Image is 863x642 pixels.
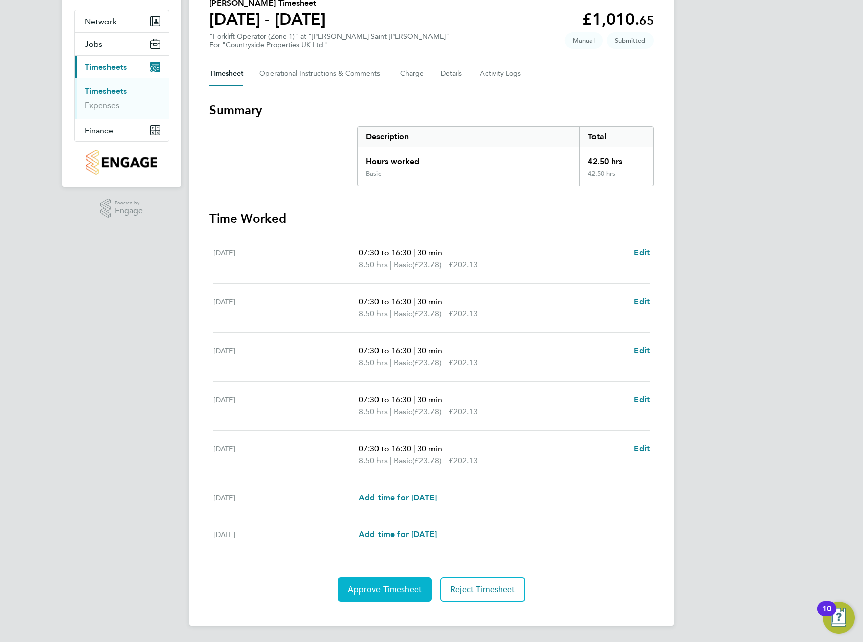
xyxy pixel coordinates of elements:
span: 30 min [417,346,442,355]
span: 8.50 hrs [359,456,388,465]
img: countryside-properties-logo-retina.png [86,150,157,175]
div: [DATE] [213,394,359,418]
button: Details [441,62,464,86]
span: Edit [634,395,650,404]
span: £202.13 [449,309,478,318]
a: Expenses [85,100,119,110]
button: Open Resource Center, 10 new notifications [823,602,855,634]
span: Add time for [DATE] [359,493,437,502]
span: Timesheets [85,62,127,72]
div: [DATE] [213,296,359,320]
span: Engage [115,207,143,216]
span: 07:30 to 16:30 [359,346,411,355]
div: For "Countryside Properties UK Ltd" [209,41,449,49]
span: (£23.78) = [412,260,449,270]
span: Jobs [85,39,102,49]
a: Add time for [DATE] [359,528,437,541]
span: Basic [394,357,412,369]
span: Approve Timesheet [348,584,422,595]
button: Jobs [75,33,169,55]
div: "Forklift Operator (Zone 1)" at "[PERSON_NAME] Saint [PERSON_NAME]" [209,32,449,49]
span: Reject Timesheet [450,584,515,595]
h3: Summary [209,102,654,118]
div: [DATE] [213,247,359,271]
app-decimal: £1,010. [582,10,654,29]
a: Go to home page [74,150,169,175]
a: Timesheets [85,86,127,96]
div: Summary [357,126,654,186]
a: Edit [634,443,650,455]
span: £202.13 [449,456,478,465]
div: 42.50 hrs [579,170,653,186]
button: Approve Timesheet [338,577,432,602]
div: Description [358,127,579,147]
div: 42.50 hrs [579,147,653,170]
div: [DATE] [213,443,359,467]
span: | [390,456,392,465]
span: 07:30 to 16:30 [359,395,411,404]
span: Powered by [115,199,143,207]
span: 30 min [417,395,442,404]
span: | [413,444,415,453]
div: Basic [366,170,381,178]
button: Network [75,10,169,32]
a: Edit [634,296,650,308]
span: | [390,407,392,416]
span: Basic [394,259,412,271]
span: £202.13 [449,260,478,270]
div: Total [579,127,653,147]
a: Powered byEngage [100,199,143,218]
span: Basic [394,308,412,320]
span: 8.50 hrs [359,358,388,367]
h1: [DATE] - [DATE] [209,9,326,29]
button: Timesheet [209,62,243,86]
span: | [413,346,415,355]
span: | [413,297,415,306]
div: Hours worked [358,147,579,170]
a: Add time for [DATE] [359,492,437,504]
button: Activity Logs [480,62,522,86]
h3: Time Worked [209,210,654,227]
span: £202.13 [449,407,478,416]
button: Timesheets [75,56,169,78]
div: Timesheets [75,78,169,119]
span: Finance [85,126,113,135]
span: 8.50 hrs [359,260,388,270]
section: Timesheet [209,102,654,602]
span: Basic [394,455,412,467]
span: (£23.78) = [412,456,449,465]
a: Edit [634,394,650,406]
a: Edit [634,247,650,259]
span: 07:30 to 16:30 [359,444,411,453]
span: | [390,260,392,270]
span: 8.50 hrs [359,407,388,416]
span: 8.50 hrs [359,309,388,318]
span: (£23.78) = [412,358,449,367]
button: Charge [400,62,424,86]
span: | [390,358,392,367]
button: Operational Instructions & Comments [259,62,384,86]
span: 07:30 to 16:30 [359,248,411,257]
span: 65 [639,13,654,28]
span: 30 min [417,297,442,306]
span: 30 min [417,248,442,257]
div: 10 [822,609,831,622]
span: (£23.78) = [412,407,449,416]
span: | [390,309,392,318]
a: Edit [634,345,650,357]
span: | [413,248,415,257]
button: Finance [75,119,169,141]
span: Edit [634,297,650,306]
button: Reject Timesheet [440,577,525,602]
span: £202.13 [449,358,478,367]
span: 07:30 to 16:30 [359,297,411,306]
span: Edit [634,248,650,257]
span: Add time for [DATE] [359,529,437,539]
div: [DATE] [213,528,359,541]
span: 30 min [417,444,442,453]
div: [DATE] [213,345,359,369]
span: Edit [634,444,650,453]
span: This timesheet was manually created. [565,32,603,49]
span: Basic [394,406,412,418]
span: This timesheet is Submitted. [607,32,654,49]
